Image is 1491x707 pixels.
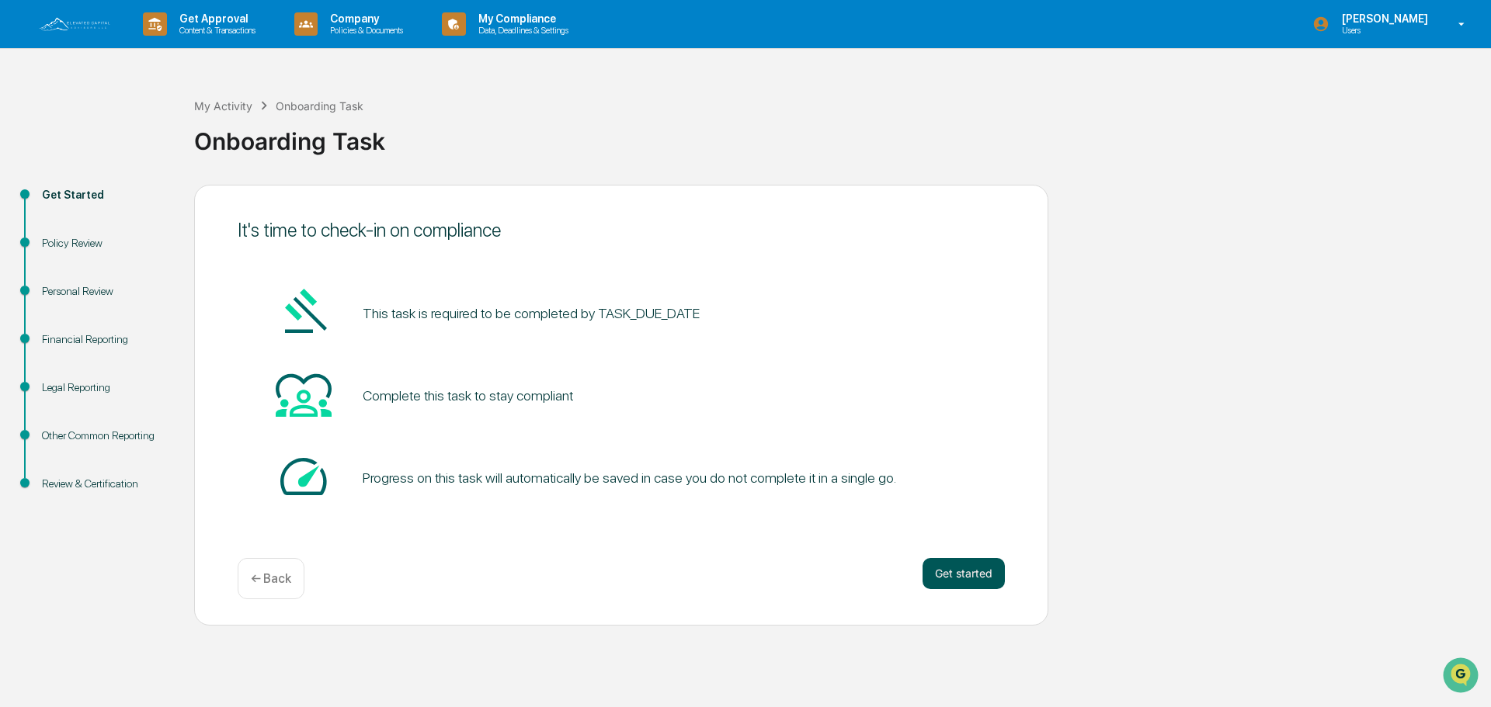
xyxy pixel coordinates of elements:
p: Get Approval [167,12,263,25]
div: Complete this task to stay compliant [363,387,573,404]
div: 🖐️ [16,197,28,210]
div: Financial Reporting [42,331,169,348]
div: Onboarding Task [276,99,363,113]
span: Pylon [155,263,188,275]
p: ← Back [251,571,291,586]
img: Speed-dial [276,449,332,504]
iframe: Open customer support [1441,656,1483,698]
img: Heart [276,366,332,422]
p: Company [318,12,411,25]
p: [PERSON_NAME] [1329,12,1436,25]
p: Policies & Documents [318,25,411,36]
button: Start new chat [264,123,283,142]
button: Get started [923,558,1005,589]
img: 1746055101610-c473b297-6a78-478c-a979-82029cc54cd1 [16,119,43,147]
p: My Compliance [466,12,576,25]
a: 🔎Data Lookup [9,219,104,247]
img: Gavel [276,284,332,340]
div: Start new chat [53,119,255,134]
img: logo [37,16,112,33]
div: Other Common Reporting [42,428,169,444]
div: Review & Certification [42,476,169,492]
p: How can we help? [16,33,283,57]
div: My Activity [194,99,252,113]
a: 🖐️Preclearance [9,189,106,217]
p: Users [1329,25,1436,36]
p: Content & Transactions [167,25,263,36]
div: We're available if you need us! [53,134,196,147]
div: It's time to check-in on compliance [238,219,1005,241]
p: Data, Deadlines & Settings [466,25,576,36]
div: Get Started [42,187,169,203]
pre: This task is required to be completed by TASK_DUE_DATE [363,303,700,324]
span: Data Lookup [31,225,98,241]
div: Personal Review [42,283,169,300]
div: 🔎 [16,227,28,239]
a: Powered byPylon [109,262,188,275]
div: Policy Review [42,235,169,251]
span: Attestations [128,196,193,211]
div: Onboarding Task [194,115,1483,155]
div: 🗄️ [113,197,125,210]
span: Preclearance [31,196,100,211]
div: Legal Reporting [42,379,169,396]
a: 🗄️Attestations [106,189,199,217]
div: Progress on this task will automatically be saved in case you do not complete it in a single go. [363,470,896,486]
